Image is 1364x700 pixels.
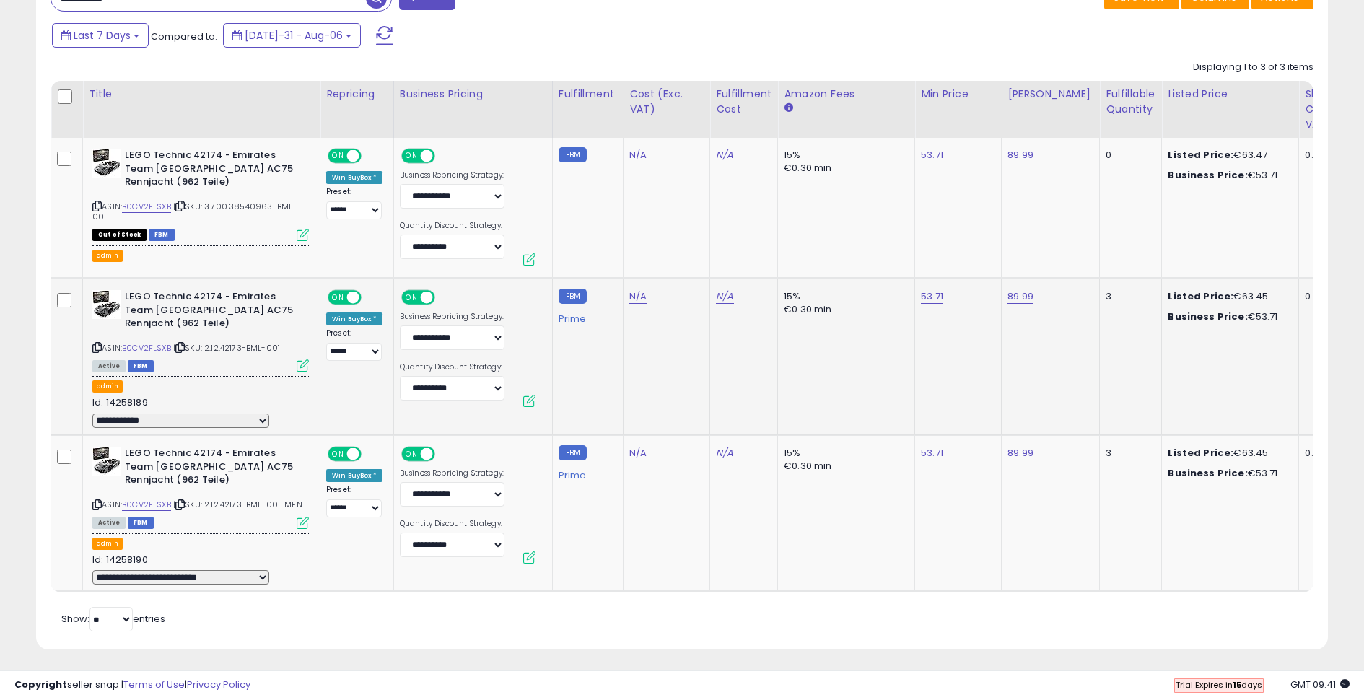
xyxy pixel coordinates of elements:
img: 51-gZ-XuRML._SL40_.jpg [92,290,121,319]
img: 51-gZ-XuRML._SL40_.jpg [92,149,121,178]
div: Prime [559,307,612,325]
div: ASIN: [92,447,309,527]
label: Quantity Discount Strategy: [400,362,504,372]
b: Business Price: [1168,310,1247,323]
div: Min Price [921,87,995,102]
div: Displaying 1 to 3 of 3 items [1193,61,1313,74]
span: OFF [433,448,456,460]
span: ON [329,448,347,460]
div: Fulfillable Quantity [1106,87,1155,117]
label: Quantity Discount Strategy: [400,221,504,231]
div: €53.71 [1168,467,1288,480]
a: Terms of Use [123,678,185,691]
div: €63.45 [1168,290,1288,303]
div: Fulfillment [559,87,617,102]
div: ASIN: [92,149,309,240]
b: Business Price: [1168,168,1247,182]
span: FBM [128,517,154,529]
a: N/A [629,148,647,162]
a: 53.71 [921,289,943,304]
b: Listed Price: [1168,148,1233,162]
div: Repricing [326,87,388,102]
strong: Copyright [14,678,67,691]
div: Title [89,87,314,102]
div: 0 [1106,149,1150,162]
span: OFF [359,448,382,460]
div: seller snap | | [14,678,250,692]
b: Business Price: [1168,466,1247,480]
label: Business Repricing Strategy: [400,468,504,478]
label: Business Repricing Strategy: [400,312,504,322]
a: 89.99 [1007,446,1033,460]
span: ON [403,292,421,304]
small: FBM [559,445,587,460]
img: 51-gZ-XuRML._SL40_.jpg [92,447,121,476]
a: N/A [716,148,733,162]
div: ASIN: [92,290,309,370]
div: [PERSON_NAME] [1007,87,1093,102]
a: B0CV2FLSXB [122,201,171,213]
span: All listings that are currently out of stock and unavailable for purchase on Amazon [92,229,147,241]
div: 3 [1106,290,1150,303]
span: [DATE]-31 - Aug-06 [245,28,343,43]
small: Amazon Fees. [784,102,792,115]
div: 15% [784,447,904,460]
a: 53.71 [921,446,943,460]
div: 15% [784,149,904,162]
b: Listed Price: [1168,446,1233,460]
div: 3 [1106,447,1150,460]
a: N/A [716,289,733,304]
div: Preset: [326,187,382,219]
div: Cost (Exc. VAT) [629,87,704,117]
a: Privacy Policy [187,678,250,691]
div: Win BuyBox * [326,312,382,325]
b: LEGO Technic 42174 - Emirates Team [GEOGRAPHIC_DATA] AC75 Rennjacht (962 Teile) [125,447,300,491]
span: ON [403,150,421,162]
span: Id: 14258189 [92,395,148,409]
span: | SKU: 3.700.38540963-BML-001 [92,201,297,222]
span: OFF [433,292,456,304]
a: B0CV2FLSXB [122,342,171,354]
small: FBM [559,289,587,304]
span: All listings currently available for purchase on Amazon [92,517,126,529]
div: Preset: [326,328,382,361]
div: Fulfillment Cost [716,87,771,117]
button: admin [92,538,123,550]
a: B0CV2FLSXB [122,499,171,511]
button: [DATE]-31 - Aug-06 [223,23,361,48]
span: Trial Expires in days [1176,679,1262,691]
span: Compared to: [151,30,217,43]
div: €0.30 min [784,303,904,316]
b: Listed Price: [1168,289,1233,303]
div: Amazon Fees [784,87,909,102]
b: LEGO Technic 42174 - Emirates Team [GEOGRAPHIC_DATA] AC75 Rennjacht (962 Teile) [125,149,300,193]
span: Last 7 Days [74,28,131,43]
span: OFF [359,292,382,304]
a: 89.99 [1007,289,1033,304]
span: FBM [128,360,154,372]
span: ON [403,448,421,460]
span: ON [329,292,347,304]
div: €0.30 min [784,460,904,473]
a: 89.99 [1007,148,1033,162]
div: 15% [784,290,904,303]
span: Show: entries [61,612,165,626]
a: N/A [716,446,733,460]
a: N/A [629,446,647,460]
label: Business Repricing Strategy: [400,170,504,180]
b: LEGO Technic 42174 - Emirates Team [GEOGRAPHIC_DATA] AC75 Rennjacht (962 Teile) [125,290,300,334]
span: All listings currently available for purchase on Amazon [92,360,126,372]
button: admin [92,250,123,262]
div: €63.47 [1168,149,1288,162]
a: 53.71 [921,148,943,162]
div: €53.71 [1168,310,1288,323]
div: €0.30 min [784,162,904,175]
div: Prime [559,464,612,481]
b: 15 [1233,679,1241,691]
span: OFF [433,150,456,162]
div: Win BuyBox * [326,171,382,184]
div: €63.45 [1168,447,1288,460]
span: ON [329,150,347,162]
span: | SKU: 2.12.42173-BML-001 [173,342,280,354]
span: | SKU: 2.12.42173-BML-001-MFN [173,499,302,510]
